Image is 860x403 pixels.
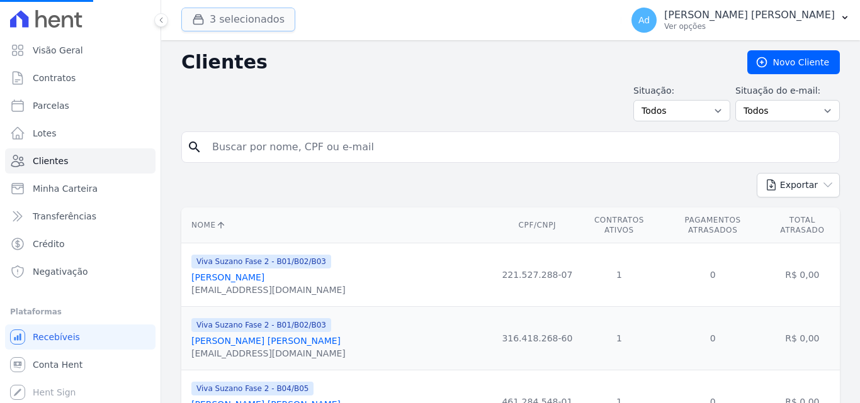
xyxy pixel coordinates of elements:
[191,336,341,346] a: [PERSON_NAME] [PERSON_NAME]
[5,93,156,118] a: Parcelas
[765,307,840,370] td: R$ 0,00
[33,99,69,112] span: Parcelas
[664,21,835,31] p: Ver opções
[33,72,76,84] span: Contratos
[633,84,730,97] label: Situação:
[33,238,65,250] span: Crédito
[765,243,840,307] td: R$ 0,00
[33,210,96,223] span: Transferências
[661,243,765,307] td: 0
[33,182,98,195] span: Minha Carteira
[33,358,82,371] span: Conta Hent
[33,44,83,57] span: Visão Geral
[191,382,314,395] span: Viva Suzano Fase 2 - B04/B05
[33,265,88,278] span: Negativação
[5,148,156,174] a: Clientes
[661,307,765,370] td: 0
[638,16,650,25] span: Ad
[181,8,295,31] button: 3 selecionados
[191,347,346,360] div: [EMAIL_ADDRESS][DOMAIN_NAME]
[497,207,577,243] th: CPF/CNPJ
[33,127,57,140] span: Lotes
[191,272,264,282] a: [PERSON_NAME]
[191,318,331,332] span: Viva Suzano Fase 2 - B01/B02/B03
[191,284,346,296] div: [EMAIL_ADDRESS][DOMAIN_NAME]
[5,324,156,350] a: Recebíveis
[181,51,727,74] h2: Clientes
[735,84,840,97] label: Situação do e-mail:
[577,307,660,370] td: 1
[5,38,156,63] a: Visão Geral
[664,9,835,21] p: [PERSON_NAME] [PERSON_NAME]
[757,173,840,197] button: Exportar
[577,207,660,243] th: Contratos Ativos
[497,243,577,307] td: 221.527.288-07
[10,304,150,319] div: Plataformas
[191,255,331,268] span: Viva Suzano Fase 2 - B01/B02/B03
[5,176,156,201] a: Minha Carteira
[765,207,840,243] th: Total Atrasado
[577,243,660,307] td: 1
[205,135,834,160] input: Buscar por nome, CPF ou e-mail
[661,207,765,243] th: Pagamentos Atrasados
[5,352,156,377] a: Conta Hent
[5,259,156,284] a: Negativação
[5,65,156,91] a: Contratos
[5,121,156,146] a: Lotes
[747,50,840,74] a: Novo Cliente
[5,231,156,257] a: Crédito
[621,3,860,38] button: Ad [PERSON_NAME] [PERSON_NAME] Ver opções
[5,204,156,229] a: Transferências
[497,307,577,370] td: 316.418.268-60
[33,155,68,167] span: Clientes
[187,140,202,155] i: search
[181,207,497,243] th: Nome
[33,331,80,343] span: Recebíveis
